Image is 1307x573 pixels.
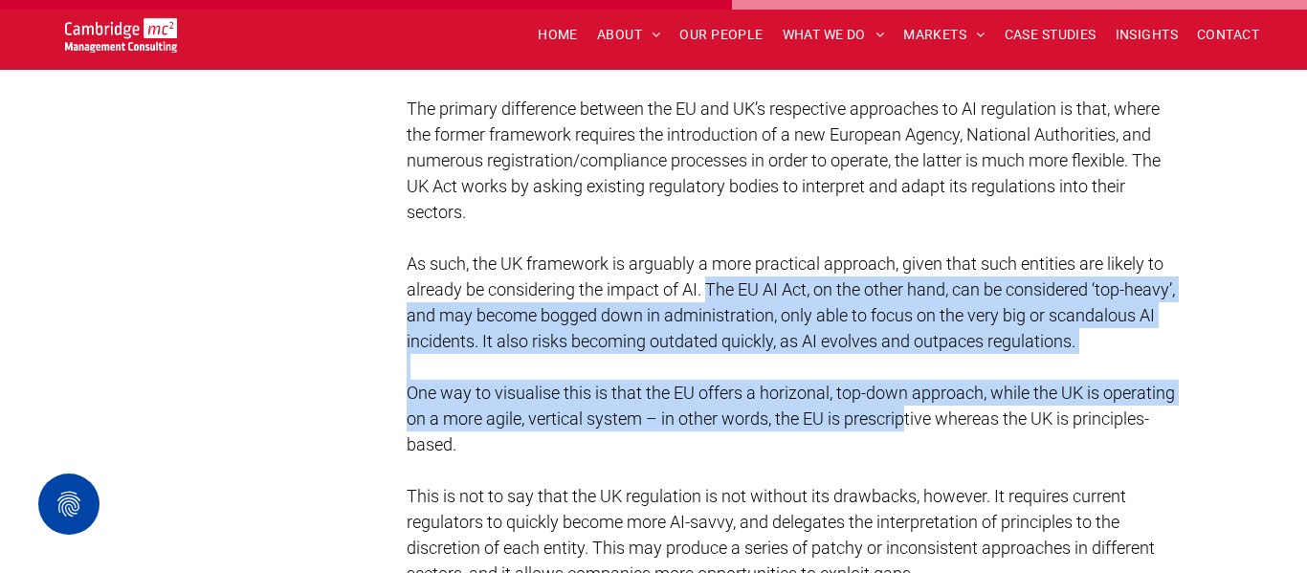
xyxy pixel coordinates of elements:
a: WHAT WE DO [773,20,895,50]
a: INSIGHTS [1106,20,1187,50]
a: OUR PEOPLE [670,20,772,50]
a: ABOUT [587,20,671,50]
a: CASE STUDIES [995,20,1106,50]
a: HOME [528,20,587,50]
span: As such, the UK framework is arguably a more practical approach, given that such entities are lik... [407,253,1175,351]
a: Your Business Transformed | Cambridge Management Consulting [65,21,177,41]
span: The primary difference between the EU and UK’s respective approaches to AI regulation is that, wh... [407,99,1161,222]
span: One way to visualise this is that the EU offers a horizonal, top-down approach, while the UK is o... [407,383,1175,454]
a: CONTACT [1187,20,1269,50]
img: Go to Homepage [65,18,177,53]
a: MARKETS [894,20,994,50]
